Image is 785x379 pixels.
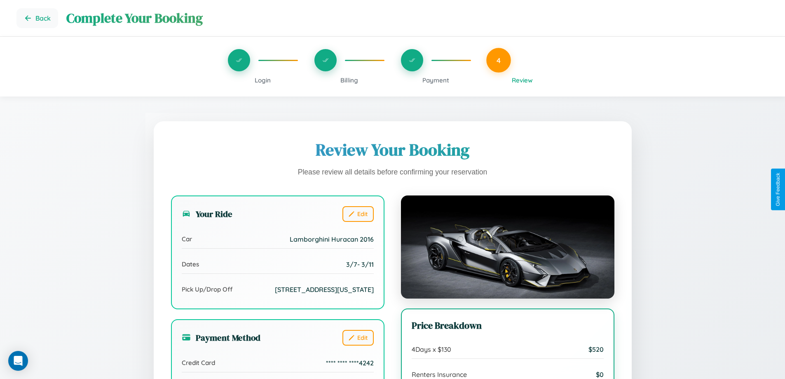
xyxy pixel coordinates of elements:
h3: Your Ride [182,208,232,220]
span: Dates [182,260,199,268]
h1: Complete Your Booking [66,9,769,27]
h3: Payment Method [182,332,260,344]
img: Lamborghini Huracan [401,195,614,299]
span: Car [182,235,192,243]
span: Login [255,76,271,84]
span: Billing [340,76,358,84]
h1: Review Your Booking [171,139,614,161]
span: Payment [422,76,449,84]
span: [STREET_ADDRESS][US_STATE] [275,285,374,294]
span: Review [512,76,533,84]
span: Pick Up/Drop Off [182,285,233,293]
button: Go back [16,8,58,28]
span: 3 / 7 - 3 / 11 [346,260,374,268]
div: Give Feedback [775,173,781,206]
span: 4 Days x $ 130 [412,345,451,353]
span: Credit Card [182,359,215,367]
span: $ 0 [596,370,604,379]
span: Renters Insurance [412,370,467,379]
button: Edit [342,206,374,222]
p: Please review all details before confirming your reservation [171,166,614,179]
span: Lamborghini Huracan 2016 [290,235,374,243]
span: $ 520 [588,345,604,353]
button: Edit [342,330,374,346]
h3: Price Breakdown [412,319,604,332]
div: Open Intercom Messenger [8,351,28,371]
span: 4 [497,56,501,65]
